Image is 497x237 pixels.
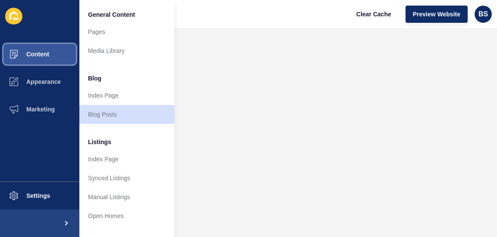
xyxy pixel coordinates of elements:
[88,74,101,83] span: Blog
[356,10,391,18] span: Clear Cache
[406,6,468,23] button: Preview Website
[79,41,174,60] a: Media Library
[79,169,174,188] a: Synced Listings
[79,22,174,41] a: Pages
[79,188,174,206] a: Manual Listings
[88,138,111,146] span: Listings
[79,206,174,225] a: Open Homes
[79,105,174,124] a: Blog Posts
[79,150,174,169] a: Index Page
[88,10,135,19] span: General Content
[79,86,174,105] a: Index Page
[349,6,399,23] button: Clear Cache
[413,10,460,18] span: Preview Website
[478,10,488,18] span: BS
